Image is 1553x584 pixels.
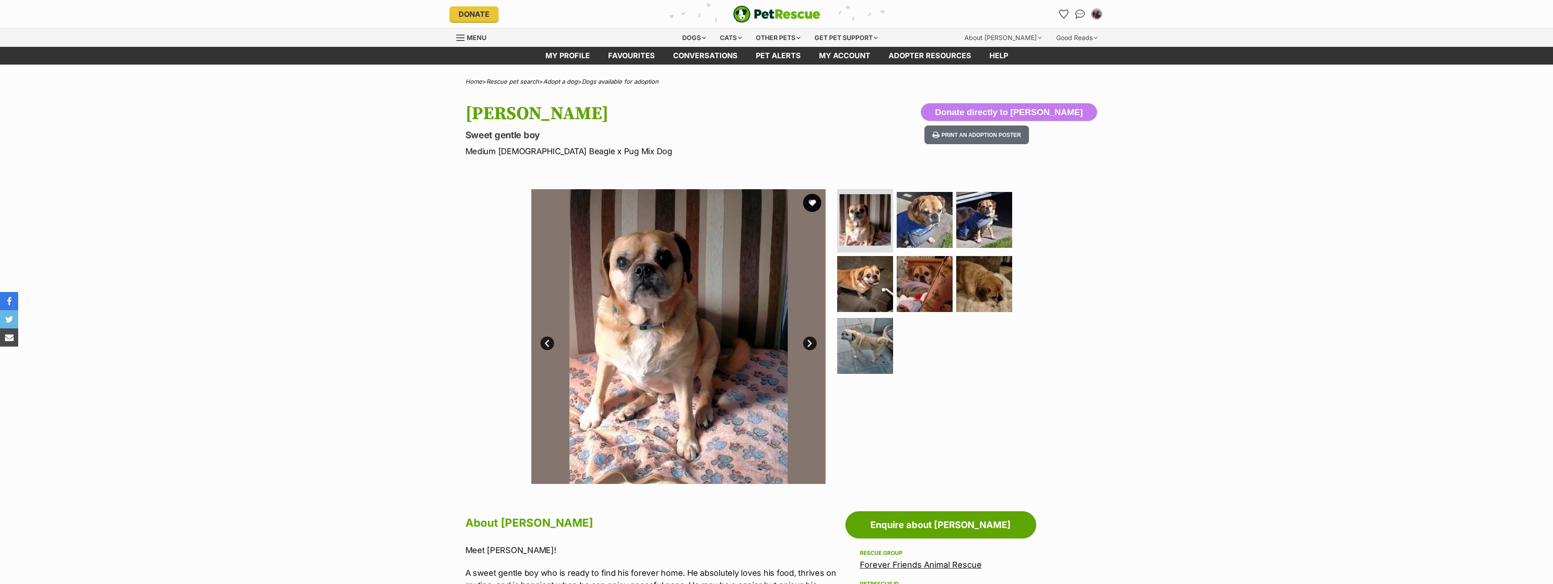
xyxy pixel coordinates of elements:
[749,29,807,47] div: Other pets
[714,29,748,47] div: Cats
[531,189,826,484] img: Photo of Vinnie
[443,78,1111,85] div: > > >
[599,47,664,65] a: Favourites
[860,549,1022,557] div: Rescue group
[839,194,891,246] img: Photo of Vinnie
[808,29,884,47] div: Get pet support
[1050,29,1104,47] div: Good Reads
[1057,7,1071,21] a: Favourites
[860,560,982,569] a: Forever Friends Animal Rescue
[845,511,1036,539] a: Enquire about [PERSON_NAME]
[465,103,850,124] h1: [PERSON_NAME]
[582,78,659,85] a: Dogs available for adoption
[921,103,1097,121] button: Donate directly to [PERSON_NAME]
[486,78,539,85] a: Rescue pet search
[1073,7,1088,21] a: Conversations
[924,126,1029,144] button: Print an adoption poster
[465,544,841,556] p: Meet [PERSON_NAME]!
[825,189,1120,484] img: Photo of Vinnie
[465,129,850,141] p: Sweet gentle boy
[733,5,820,23] a: PetRescue
[897,192,953,248] img: Photo of Vinnie
[956,256,1012,312] img: Photo of Vinnie
[879,47,980,65] a: Adopter resources
[980,47,1017,65] a: Help
[536,47,599,65] a: My profile
[456,29,493,45] a: Menu
[803,337,817,350] a: Next
[733,5,820,23] img: logo-e224e6f780fb5917bec1dbf3a21bbac754714ae5b6737aabdf751b685950b380.svg
[449,6,499,22] a: Donate
[897,256,953,312] img: Photo of Vinnie
[465,513,841,533] h2: About [PERSON_NAME]
[810,47,879,65] a: My account
[1057,7,1104,21] ul: Account quick links
[747,47,810,65] a: Pet alerts
[1089,7,1104,21] button: My account
[540,337,554,350] a: Prev
[1075,10,1085,19] img: chat-41dd97257d64d25036548639549fe6c8038ab92f7586957e7f3b1b290dea8141.svg
[664,47,747,65] a: conversations
[837,318,893,374] img: Photo of Vinnie
[956,192,1012,248] img: Photo of Vinnie
[676,29,712,47] div: Dogs
[467,34,486,41] span: Menu
[803,194,821,212] button: favourite
[958,29,1048,47] div: About [PERSON_NAME]
[465,145,850,157] p: Medium [DEMOGRAPHIC_DATA] Beagle x Pug Mix Dog
[543,78,578,85] a: Adopt a dog
[465,78,482,85] a: Home
[837,256,893,312] img: Photo of Vinnie
[1092,10,1101,19] img: Nina lenk profile pic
